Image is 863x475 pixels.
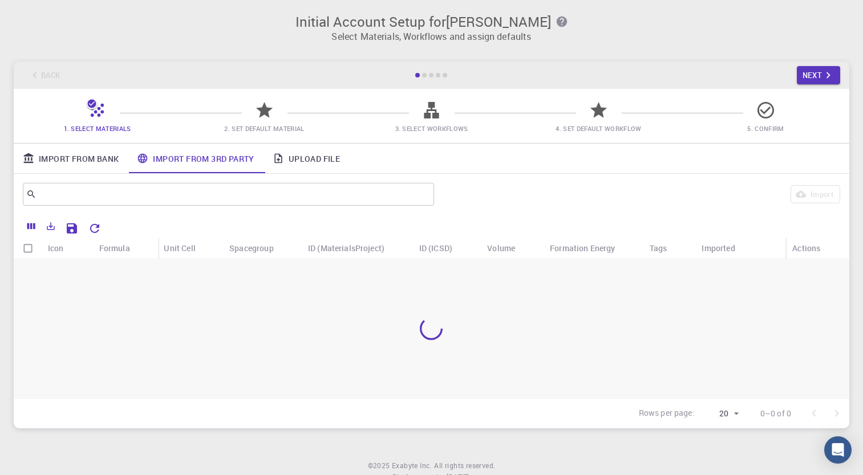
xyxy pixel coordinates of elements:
[164,237,195,259] div: Unit Cell
[395,124,468,133] span: 3. Select Workflows
[392,460,432,472] a: Exabyte Inc.
[42,237,94,259] div: Icon
[21,14,842,30] h3: Initial Account Setup for [PERSON_NAME]
[392,461,432,470] span: Exabyte Inc.
[368,460,392,472] span: © 2025
[414,237,482,259] div: ID (ICSD)
[487,237,515,259] div: Volume
[419,237,452,259] div: ID (ICSD)
[64,124,131,133] span: 1. Select Materials
[760,408,791,419] p: 0–0 of 0
[41,217,60,235] button: Export
[797,66,841,84] button: Next
[224,237,302,259] div: Spacegroup
[158,237,224,259] div: Unit Cell
[702,237,735,259] div: Imported
[94,237,159,259] div: Formula
[14,144,128,173] a: Import From Bank
[644,237,696,259] div: Tags
[650,237,667,259] div: Tags
[21,30,842,43] p: Select Materials, Workflows and assign defaults
[264,144,349,173] a: Upload File
[229,237,274,259] div: Spacegroup
[224,124,304,133] span: 2. Set Default Material
[550,237,615,259] div: Formation Energy
[699,406,742,422] div: 20
[787,237,849,259] div: Actions
[747,124,784,133] span: 5. Confirm
[824,436,852,464] div: Open Intercom Messenger
[83,217,106,240] button: Reset Explorer Settings
[434,460,495,472] span: All rights reserved.
[792,237,820,259] div: Actions
[48,237,64,259] div: Icon
[128,144,263,173] a: Import From 3rd Party
[99,237,130,259] div: Formula
[639,407,695,420] p: Rows per page:
[481,237,544,259] div: Volume
[696,237,764,259] div: Imported
[302,237,414,259] div: ID (MaterialsProject)
[544,237,644,259] div: Formation Energy
[60,217,83,240] button: Save Explorer Settings
[308,237,384,259] div: ID (MaterialsProject)
[556,124,641,133] span: 4. Set Default Workflow
[22,217,41,235] button: Columns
